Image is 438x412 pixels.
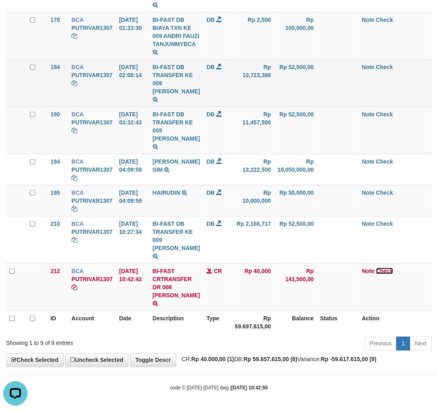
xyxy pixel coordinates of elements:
td: Rp 52,500,00 [274,107,317,154]
span: BCA [72,268,84,274]
a: Note [362,64,375,70]
span: 190 [51,111,60,118]
span: 178 [51,17,60,23]
td: [DATE] 10:42:42 [116,263,150,311]
a: Copy PUTRIVAR1307 to clipboard [72,33,77,39]
th: ID [47,311,68,334]
span: BCA [72,221,84,227]
span: BCA [72,189,84,196]
a: Check [376,189,393,196]
span: CR [214,268,222,274]
th: Type [203,311,232,334]
button: Open LiveChat chat widget [3,3,27,27]
strong: [DATE] 10:42:55 [232,385,268,391]
th: Account [68,311,116,334]
a: Copy PUTRIVAR1307 to clipboard [72,80,77,86]
td: Rp 10,000,000 [232,185,274,216]
td: Rp 11,457,500 [232,107,274,154]
a: Check [376,111,393,118]
td: Rp 52,500,00 [274,59,317,107]
td: Rp 2,166,717 [232,216,274,263]
a: Check [376,17,393,23]
small: code © [DATE]-[DATE] dwg | [170,385,268,391]
span: BCA [72,158,84,165]
td: Rp 10,723,388 [232,59,274,107]
td: BI-FAST DB TRANSFER KE 009 [PERSON_NAME] [150,216,203,263]
th: Balance [274,311,317,334]
td: [DATE] 01:33:30 [116,12,150,59]
a: PUTRIVAR1307 [72,119,113,126]
td: [DATE] 10:27:34 [116,216,150,263]
div: Showing 1 to 9 of 9 entries [6,336,177,347]
a: HAIRUDIN [153,189,180,196]
span: DB [206,111,215,118]
a: PUTRIVAR1307 [72,72,113,78]
a: [PERSON_NAME] SIM [153,158,200,173]
td: Rp 40,000 [232,263,274,311]
td: Rp 10,050,000,00 [274,154,317,185]
a: Copy PUTRIVAR1307 to clipboard [72,127,77,134]
td: [DATE] 04:09:59 [116,154,150,185]
a: Check [376,158,393,165]
span: DB [206,189,215,196]
span: CR: DB: Variance: [178,356,377,363]
th: Description [150,311,203,334]
a: Note [362,111,375,118]
th: Date [116,311,150,334]
a: Uncheck Selected [65,353,128,367]
a: Copy PUTRIVAR1307 to clipboard [72,237,77,243]
a: 1 [396,337,410,351]
span: DB [206,64,215,70]
a: Previous [364,337,397,351]
a: Note [362,17,375,23]
a: Note [362,189,375,196]
td: BI-FAST DB TRANSFER KE 009 [PERSON_NAME] [150,59,203,107]
a: Check Selected [6,353,64,367]
span: 184 [51,64,60,70]
a: Toggle Descr [130,353,176,367]
a: Note [362,221,375,227]
span: BCA [72,64,84,70]
a: PUTRIVAR1307 [72,276,113,282]
td: Rp 141,500,00 [274,263,317,311]
td: [DATE] 02:08:14 [116,59,150,107]
a: Check [376,221,393,227]
span: DB [206,221,215,227]
td: Rp 2,500 [232,12,274,59]
span: BCA [72,111,84,118]
a: Note [362,268,375,274]
strong: Rp 40.000,00 (1) [192,356,234,363]
a: PUTRIVAR1307 [72,25,113,31]
th: Status [317,311,359,334]
td: BI-FAST CRTRANSFER DR 008 [PERSON_NAME] [150,263,203,311]
th: Rp 59.697.615,00 [232,311,274,334]
td: [DATE] 03:32:43 [116,107,150,154]
td: Rp 52,500,00 [274,216,317,263]
a: Copy PUTRIVAR1307 to clipboard [72,284,77,290]
span: 195 [51,189,60,196]
a: Next [410,337,432,351]
span: 210 [51,221,60,227]
span: DB [206,17,215,23]
td: [DATE] 04:09:59 [116,185,150,216]
span: DB [206,158,215,165]
a: Check [376,268,393,274]
span: BCA [72,17,84,23]
a: PUTRIVAR1307 [72,166,113,173]
a: PUTRIVAR1307 [72,229,113,235]
td: BI-FAST DB TRANSFER KE 009 [PERSON_NAME] [150,107,203,154]
th: Action [359,311,432,334]
strong: Rp -59.617.615,00 (9) [321,356,377,363]
span: 212 [51,268,60,274]
a: PUTRIVAR1307 [72,198,113,204]
td: Rp 50,000,00 [274,185,317,216]
td: BI-FAST DB BIAYA TXN KE 009 ANDRI FAUZI TANJUNMYBCA [150,12,203,59]
a: Copy PUTRIVAR1307 to clipboard [72,206,77,212]
a: Note [362,158,375,165]
span: 194 [51,158,60,165]
td: Rp 13,222,500 [232,154,274,185]
td: Rp 100,000,00 [274,12,317,59]
a: Check [376,64,393,70]
a: Copy PUTRIVAR1307 to clipboard [72,174,77,181]
strong: Rp 59.657.615,00 (8) [244,356,297,363]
